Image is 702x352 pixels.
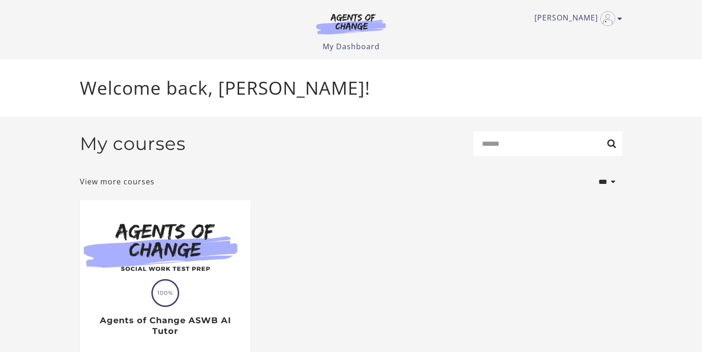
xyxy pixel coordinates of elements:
span: 100% [153,280,178,306]
h3: Agents of Change ASWB AI Tutor [90,315,240,336]
h2: My courses [80,133,186,155]
a: My Dashboard [323,41,380,52]
a: View more courses [80,176,155,187]
img: Agents of Change Logo [306,13,396,34]
a: Toggle menu [534,11,617,26]
p: Welcome back, [PERSON_NAME]! [80,74,622,102]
